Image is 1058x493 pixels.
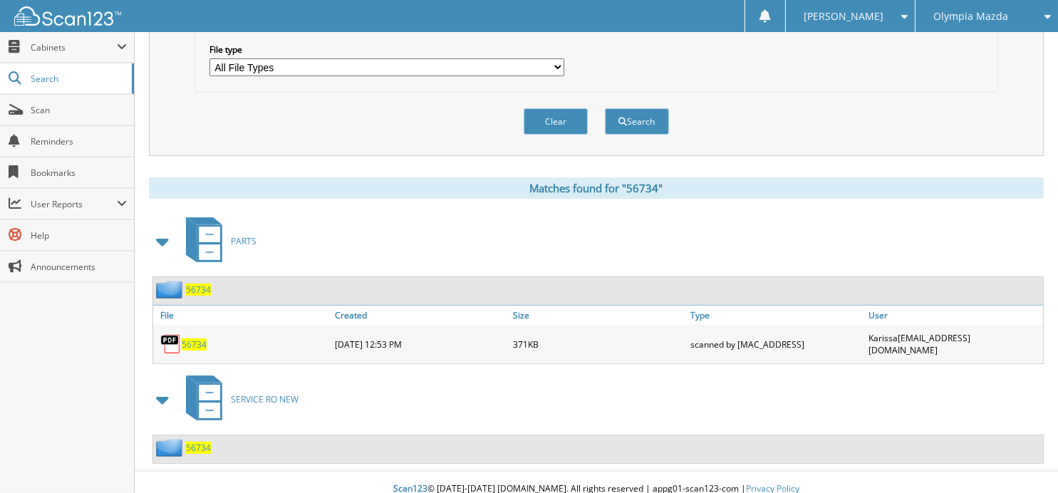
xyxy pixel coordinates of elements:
button: Search [605,108,669,135]
span: User Reports [31,198,117,210]
span: Announcements [31,261,127,273]
a: SERVICE RO NEW [177,371,299,427]
a: 56734 [182,338,207,351]
img: folder2.png [156,281,186,299]
img: PDF.png [160,333,182,355]
a: User [865,306,1043,325]
label: File type [209,43,564,56]
img: folder2.png [156,439,186,457]
a: Created [331,306,509,325]
div: [DATE] 12:53 PM [331,328,509,360]
span: Reminders [31,135,127,147]
span: PARTS [231,235,256,247]
div: scanned by [MAC_ADDRESS] [687,328,865,360]
div: 371KB [509,328,688,360]
span: [PERSON_NAME] [804,12,883,21]
a: 56734 [186,284,211,296]
span: Help [31,229,127,242]
div: Karissa [EMAIL_ADDRESS][DOMAIN_NAME] [865,328,1043,360]
img: scan123-logo-white.svg [14,6,121,26]
span: Olympia Mazda [933,12,1008,21]
div: Matches found for "56734" [149,177,1044,199]
a: 56734 [186,442,211,454]
a: PARTS [177,213,256,269]
iframe: Chat Widget [987,425,1058,493]
a: Size [509,306,688,325]
span: Scan [31,104,127,116]
span: Bookmarks [31,167,127,179]
button: Clear [524,108,588,135]
span: SERVICE RO NEW [231,393,299,405]
a: File [153,306,331,325]
span: Search [31,73,125,85]
span: Cabinets [31,41,117,53]
a: Type [687,306,865,325]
